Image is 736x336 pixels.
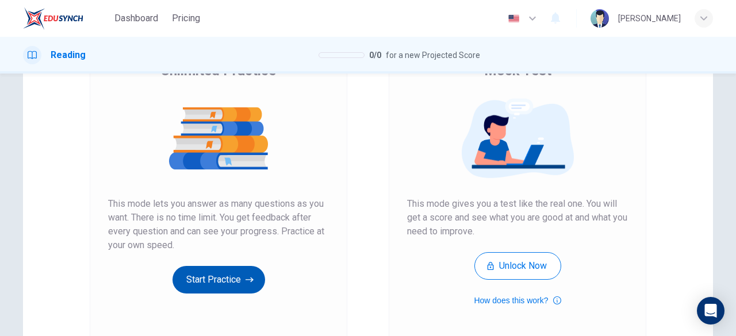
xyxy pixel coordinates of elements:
[51,48,86,62] h1: Reading
[507,14,521,23] img: en
[110,8,163,29] button: Dashboard
[23,7,83,30] img: EduSynch logo
[172,11,200,25] span: Pricing
[474,293,561,307] button: How does this work?
[697,297,724,325] div: Open Intercom Messenger
[407,197,628,238] span: This mode gives you a test like the real one. You will get a score and see what you are good at a...
[618,11,681,25] div: [PERSON_NAME]
[114,11,158,25] span: Dashboard
[23,7,110,30] a: EduSynch logo
[167,8,205,29] button: Pricing
[474,252,561,280] button: Unlock Now
[591,9,609,28] img: Profile picture
[386,48,480,62] span: for a new Projected Score
[108,197,329,252] span: This mode lets you answer as many questions as you want. There is no time limit. You get feedback...
[172,266,265,293] button: Start Practice
[369,48,381,62] span: 0 / 0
